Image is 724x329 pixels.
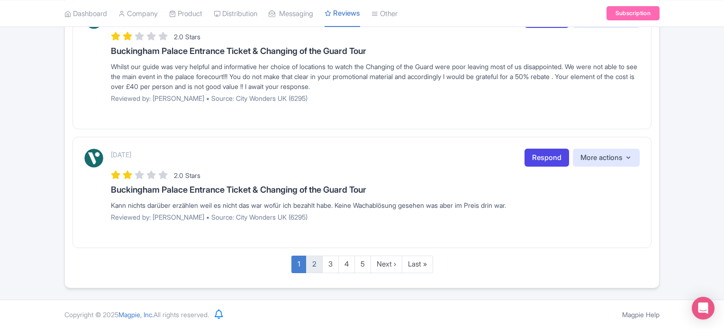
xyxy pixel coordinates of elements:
[118,311,154,319] span: Magpie, Inc.
[64,0,107,27] a: Dashboard
[291,256,307,273] a: 1
[84,149,103,168] img: Viator Logo
[371,0,398,27] a: Other
[322,256,339,273] a: 3
[525,149,569,167] a: Respond
[111,200,640,210] div: Kann nichts darüber erzählen weil es nicht das war wofür ich bezahlt habe. Keine Wachablösung ges...
[269,0,313,27] a: Messaging
[306,256,323,273] a: 2
[338,256,355,273] a: 4
[692,297,715,320] div: Open Intercom Messenger
[573,149,640,167] button: More actions
[111,185,640,195] h3: Buckingham Palace Entrance Ticket & Changing of the Guard Tour
[214,0,257,27] a: Distribution
[111,150,131,160] p: [DATE]
[402,256,433,273] a: Last »
[111,46,640,56] h3: Buckingham Palace Entrance Ticket & Changing of the Guard Tour
[111,93,640,103] p: Reviewed by: [PERSON_NAME] • Source: City Wonders UK (6295)
[111,212,640,222] p: Reviewed by: [PERSON_NAME] • Source: City Wonders UK (6295)
[622,311,660,319] a: Magpie Help
[174,171,200,179] span: 2.0 Stars
[354,256,371,273] a: 5
[174,33,200,41] span: 2.0 Stars
[371,256,402,273] a: Next ›
[118,0,158,27] a: Company
[59,310,215,320] div: Copyright © 2025 All rights reserved.
[606,6,660,20] a: Subscription
[169,0,202,27] a: Product
[111,62,640,91] div: Whilst our guide was very helpful and informative her choice of locations to watch the Changing o...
